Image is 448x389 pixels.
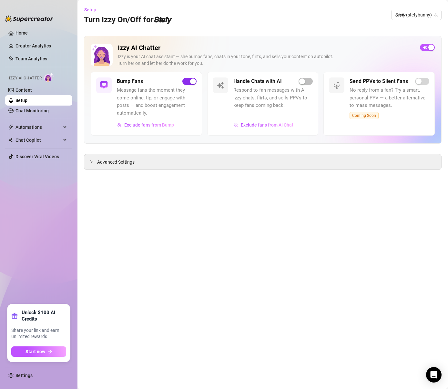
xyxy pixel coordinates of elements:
span: Start now [25,349,45,354]
span: Advanced Settings [97,159,135,166]
h5: Send PPVs to Silent Fans [350,77,408,85]
span: Exclude fans from AI Chat [241,122,293,128]
img: svg%3e [333,81,341,89]
h5: Handle Chats with AI [233,77,282,85]
span: gift [11,312,18,319]
strong: Unlock $100 AI Credits [22,309,66,322]
img: AI Chatter [44,73,54,82]
span: Automations [15,122,61,132]
span: Setup [84,7,96,12]
button: Exclude fans from Bump [117,120,174,130]
img: Izzy AI Chatter [91,44,113,66]
span: Message fans the moment they come online, tip, or engage with posts — and boost engagement automa... [117,87,197,117]
h5: Bump Fans [117,77,143,85]
a: Discover Viral Videos [15,154,59,159]
img: svg%3e [117,123,122,127]
a: Setup [15,98,27,103]
a: Home [15,30,28,36]
a: Creator Analytics [15,41,67,51]
img: svg%3e [100,81,108,89]
a: Team Analytics [15,56,47,61]
span: Chat Copilot [15,135,61,145]
a: Settings [15,373,33,378]
span: Exclude fans from Bump [124,122,174,128]
div: collapsed [89,158,97,165]
span: Share your link and earn unlimited rewards [11,327,66,340]
span: arrow-right [48,349,52,354]
div: Izzy is your AI chat assistant — she bumps fans, chats in your tone, flirts, and sells your conte... [118,53,415,67]
div: Open Intercom Messenger [426,367,442,383]
button: Exclude fans from AI Chat [233,120,294,130]
span: No reply from a fan? Try a smart, personal PPV — a better alternative to mass messages. [350,87,429,109]
img: logo-BBDzfeDw.svg [5,15,54,22]
h2: Izzy AI Chatter [118,44,415,52]
a: Chat Monitoring [15,108,49,113]
a: Content [15,87,32,93]
img: svg%3e [217,81,224,89]
span: team [434,13,438,17]
button: Start nowarrow-right [11,346,66,357]
span: Izzy AI Chatter [9,75,42,81]
h3: Turn Izzy On/Off for 𝙎𝙩𝙚𝙛𝙮 [84,15,171,25]
img: Chat Copilot [8,138,13,142]
span: collapsed [89,160,93,164]
span: 𝙎𝙩𝙚𝙛𝙮 (stefybunny) [395,10,438,20]
img: svg%3e [234,123,238,127]
span: thunderbolt [8,125,14,130]
span: Respond to fan messages with AI — Izzy chats, flirts, and sells PPVs to keep fans coming back. [233,87,313,109]
button: Setup [84,5,101,15]
span: Coming Soon [350,112,379,119]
